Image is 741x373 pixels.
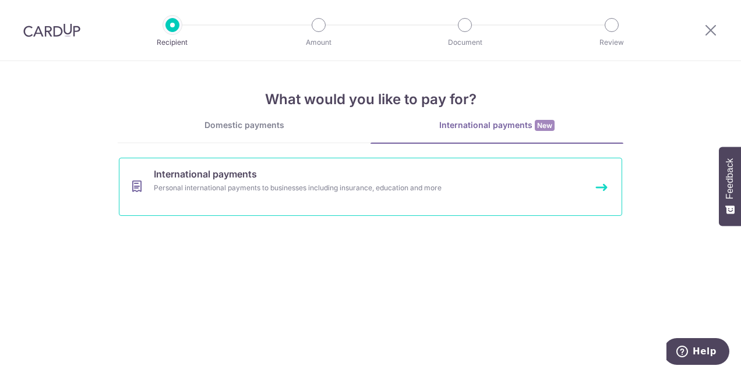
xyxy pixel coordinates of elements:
[129,37,216,48] p: Recipient
[23,23,80,37] img: CardUp
[725,158,735,199] span: Feedback
[119,158,622,216] a: International paymentsPersonal international payments to businesses including insurance, educatio...
[154,167,257,181] span: International payments
[370,119,623,132] div: International payments
[276,37,362,48] p: Amount
[569,37,655,48] p: Review
[535,120,555,131] span: New
[118,89,623,110] h4: What would you like to pay for?
[118,119,370,131] div: Domestic payments
[666,338,729,367] iframe: Opens a widget where you can find more information
[154,182,556,194] div: Personal international payments to businesses including insurance, education and more
[422,37,508,48] p: Document
[719,147,741,226] button: Feedback - Show survey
